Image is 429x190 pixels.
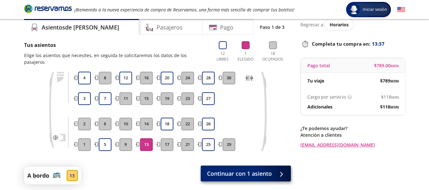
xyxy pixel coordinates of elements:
[140,118,153,130] button: 14
[78,118,91,130] button: 2
[307,103,332,110] p: Adicionales
[300,132,405,138] p: Atención a clientes
[24,52,208,65] p: Elige los asientos que necesites, en seguida te solicitaremos los datos de los pasajeros
[390,105,399,109] small: MXN
[99,118,111,130] button: 6
[391,63,399,68] small: MXN
[119,138,132,151] button: 9
[307,77,324,84] p: Tu viaje
[181,72,194,84] button: 24
[214,51,231,62] p: 12 Libres
[78,72,91,84] button: 4
[300,141,405,148] a: [EMAIL_ADDRESS][DOMAIN_NAME]
[360,6,390,13] span: Iniciar sesión
[202,138,215,151] button: 25
[374,62,399,69] span: $ 789.00
[380,103,399,110] span: $ 118
[119,118,132,130] button: 10
[27,171,49,180] p: A bordo
[119,92,132,105] button: 11
[260,51,286,62] p: 18 Ocupados
[381,94,399,100] span: $ 118
[99,72,111,84] button: 8
[202,72,215,84] button: 28
[307,94,346,100] p: Cargo por servicio
[161,72,173,84] button: 20
[181,92,194,105] button: 23
[140,138,153,151] button: 13
[24,4,72,15] a: Brand Logo
[397,6,405,14] button: English
[300,125,405,132] p: ¿Te podemos ayudar?
[307,62,330,69] p: Pago total
[223,72,235,84] button: 30
[300,19,405,30] div: Regresar a ver horarios
[157,23,183,32] h4: Pasajeros
[161,92,173,105] button: 19
[99,138,111,151] button: 5
[24,41,208,49] p: Tus asientos
[390,79,399,83] small: MXN
[236,51,255,62] p: 1 Elegido
[140,72,153,84] button: 16
[223,138,235,151] button: 29
[181,138,194,151] button: 21
[202,118,215,130] button: 26
[260,24,285,30] p: Paso 1 de 3
[140,92,153,105] button: 15
[202,92,215,105] button: 27
[161,138,173,151] button: 17
[74,7,294,13] em: ¡Bienvenido a la nueva experiencia de compra de Reservamos, una forma más sencilla de comprar tus...
[119,72,132,84] button: 12
[201,166,291,181] button: Continuar con 1 asiento
[181,118,194,130] button: 22
[161,118,173,130] button: 18
[42,23,119,32] h4: Asientos de [PERSON_NAME]
[380,77,399,84] span: $ 789
[78,138,91,151] button: 1
[372,40,385,48] span: 13:37
[67,170,78,181] div: 13
[300,39,405,48] p: Completa tu compra en :
[24,4,72,13] i: Brand Logo
[78,92,91,105] button: 3
[300,21,323,28] p: Regresar a
[207,169,272,178] span: Continuar con 1 asiento
[99,92,111,105] button: 7
[391,95,399,100] small: MXN
[220,23,233,32] h4: Pago
[330,22,349,28] span: Horarios
[392,153,423,184] iframe: Messagebird Livechat Widget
